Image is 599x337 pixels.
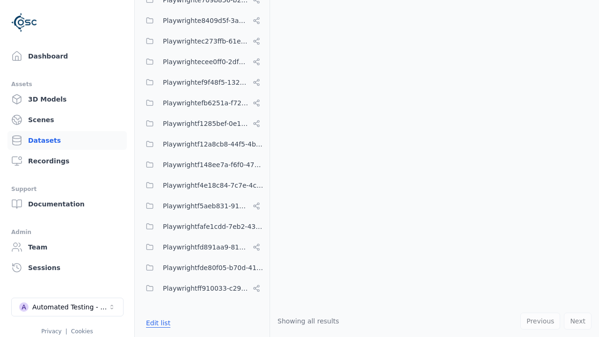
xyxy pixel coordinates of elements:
[140,32,264,51] button: Playwrightec273ffb-61ea-45e5-a16f-f2326c02251a
[163,242,249,253] span: Playwrightfd891aa9-817c-4b53-b4a5-239ad8786b13
[140,135,264,154] button: Playwrightf12a8cb8-44f5-4bf0-b292-721ddd8e7e42
[163,56,249,67] span: Playwrightecee0ff0-2df5-41ca-bc9d-ef70750fb77f
[163,15,249,26] span: Playwrighte8409d5f-3a44-44cc-9d3a-6aa5a29a7491
[11,9,37,36] img: Logo
[140,258,264,277] button: Playwrightfde80f05-b70d-4104-ad1c-b71865a0eedf
[7,238,127,256] a: Team
[140,279,264,298] button: Playwrightff910033-c297-413c-9627-78f34a067480
[140,315,176,331] button: Edit list
[163,200,249,212] span: Playwrightf5aeb831-9105-46b5-9a9b-c943ac435ad3
[7,90,127,109] a: 3D Models
[7,47,127,66] a: Dashboard
[163,118,249,129] span: Playwrightf1285bef-0e1f-4916-a3c2-d80ed4e692e1
[140,94,264,112] button: Playwrightefb6251a-f72e-4cb7-bc11-185fbdc8734c
[19,302,29,312] div: A
[163,36,249,47] span: Playwrightec273ffb-61ea-45e5-a16f-f2326c02251a
[7,195,127,213] a: Documentation
[7,110,127,129] a: Scenes
[163,283,249,294] span: Playwrightff910033-c297-413c-9627-78f34a067480
[163,159,264,170] span: Playwrightf148ee7a-f6f0-478b-8659-42bd4a5eac88
[11,298,124,316] button: Select a workspace
[163,139,264,150] span: Playwrightf12a8cb8-44f5-4bf0-b292-721ddd8e7e42
[71,328,93,335] a: Cookies
[41,328,61,335] a: Privacy
[163,77,249,88] span: Playwrightef9f48f5-132c-420e-ba19-65a3bd8c2253
[11,227,123,238] div: Admin
[140,155,264,174] button: Playwrightf148ee7a-f6f0-478b-8659-42bd4a5eac88
[7,131,127,150] a: Datasets
[140,114,264,133] button: Playwrightf1285bef-0e1f-4916-a3c2-d80ed4e692e1
[11,183,123,195] div: Support
[278,317,339,325] span: Showing all results
[11,79,123,90] div: Assets
[163,221,264,232] span: Playwrightfafe1cdd-7eb2-4390-bfe1-ed4773ecffac
[140,73,264,92] button: Playwrightef9f48f5-132c-420e-ba19-65a3bd8c2253
[66,328,67,335] span: |
[163,262,264,273] span: Playwrightfde80f05-b70d-4104-ad1c-b71865a0eedf
[140,52,264,71] button: Playwrightecee0ff0-2df5-41ca-bc9d-ef70750fb77f
[140,217,264,236] button: Playwrightfafe1cdd-7eb2-4390-bfe1-ed4773ecffac
[32,302,108,312] div: Automated Testing - Playwright
[140,197,264,215] button: Playwrightf5aeb831-9105-46b5-9a9b-c943ac435ad3
[163,97,249,109] span: Playwrightefb6251a-f72e-4cb7-bc11-185fbdc8734c
[140,176,264,195] button: Playwrightf4e18c84-7c7e-4c28-bfa4-7be69262452c
[140,11,264,30] button: Playwrighte8409d5f-3a44-44cc-9d3a-6aa5a29a7491
[7,152,127,170] a: Recordings
[140,238,264,256] button: Playwrightfd891aa9-817c-4b53-b4a5-239ad8786b13
[163,180,264,191] span: Playwrightf4e18c84-7c7e-4c28-bfa4-7be69262452c
[7,258,127,277] a: Sessions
